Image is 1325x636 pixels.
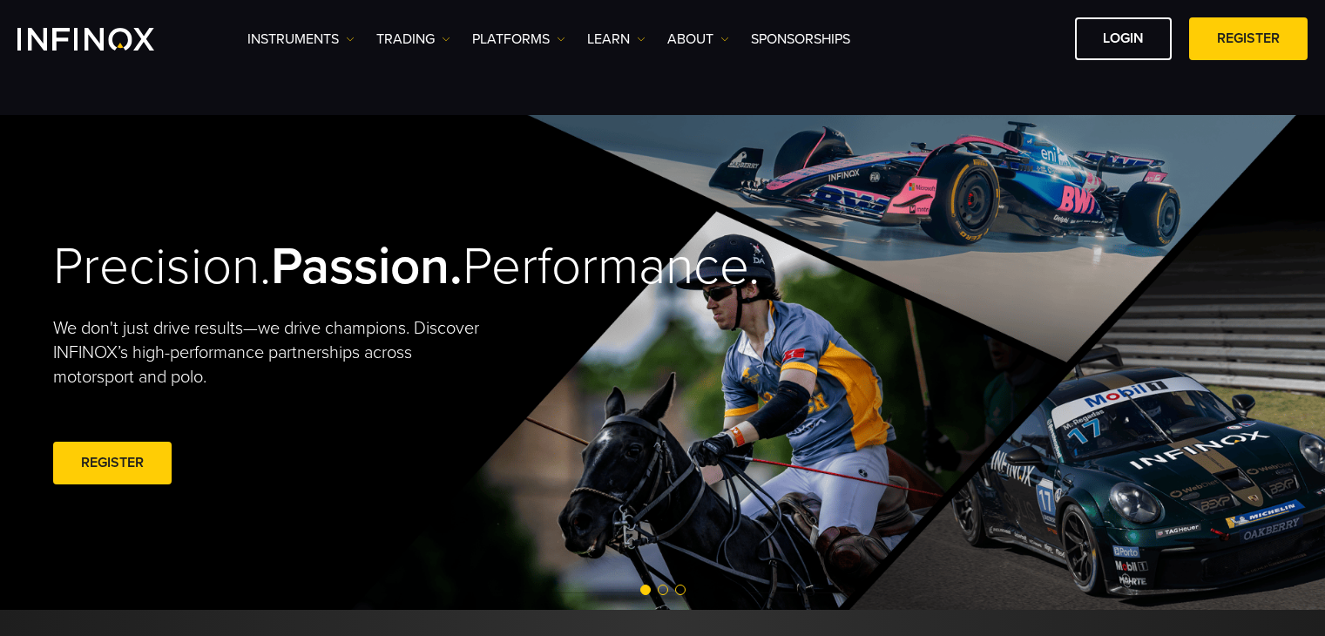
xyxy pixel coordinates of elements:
[667,29,729,50] a: ABOUT
[17,28,195,51] a: INFINOX Logo
[247,29,355,50] a: Instruments
[587,29,646,50] a: Learn
[53,316,492,389] p: We don't just drive results—we drive champions. Discover INFINOX’s high-performance partnerships ...
[658,585,668,595] span: Go to slide 2
[53,442,172,484] a: REGISTER
[1075,17,1172,60] a: LOGIN
[271,235,463,298] strong: Passion.
[640,585,651,595] span: Go to slide 1
[1189,17,1308,60] a: REGISTER
[472,29,565,50] a: PLATFORMS
[751,29,850,50] a: SPONSORSHIPS
[53,235,602,299] h2: Precision. Performance.
[376,29,450,50] a: TRADING
[675,585,686,595] span: Go to slide 3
